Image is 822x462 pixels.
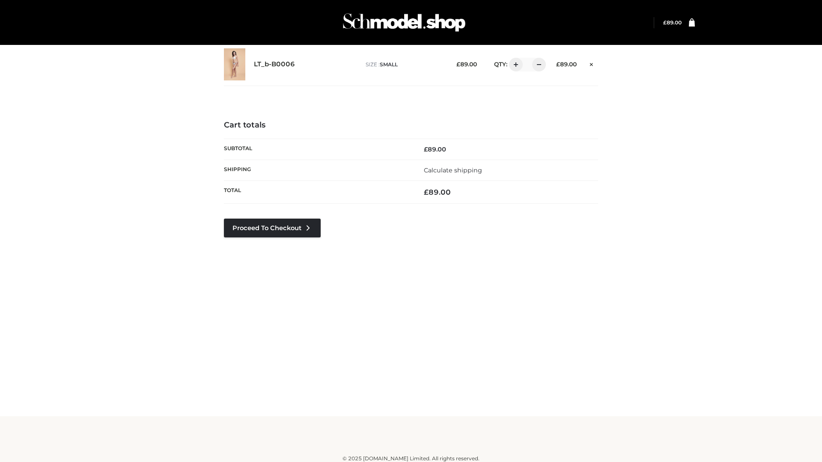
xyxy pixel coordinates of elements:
a: LT_b-B0006 [254,60,295,68]
bdi: 89.00 [663,19,682,26]
bdi: 89.00 [556,61,577,68]
img: Schmodel Admin 964 [340,6,468,39]
p: size : [366,61,443,68]
th: Subtotal [224,139,411,160]
a: £89.00 [663,19,682,26]
div: QTY: [485,58,543,71]
bdi: 89.00 [456,61,477,68]
a: Proceed to Checkout [224,219,321,237]
span: £ [663,19,667,26]
span: £ [456,61,460,68]
bdi: 89.00 [424,145,446,153]
span: £ [424,145,428,153]
h4: Cart totals [224,121,598,130]
bdi: 89.00 [424,188,451,196]
span: £ [424,188,429,196]
span: SMALL [380,61,398,68]
th: Shipping [224,160,411,181]
a: Remove this item [585,58,598,69]
span: £ [556,61,560,68]
th: Total [224,181,411,204]
a: Calculate shipping [424,166,482,174]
